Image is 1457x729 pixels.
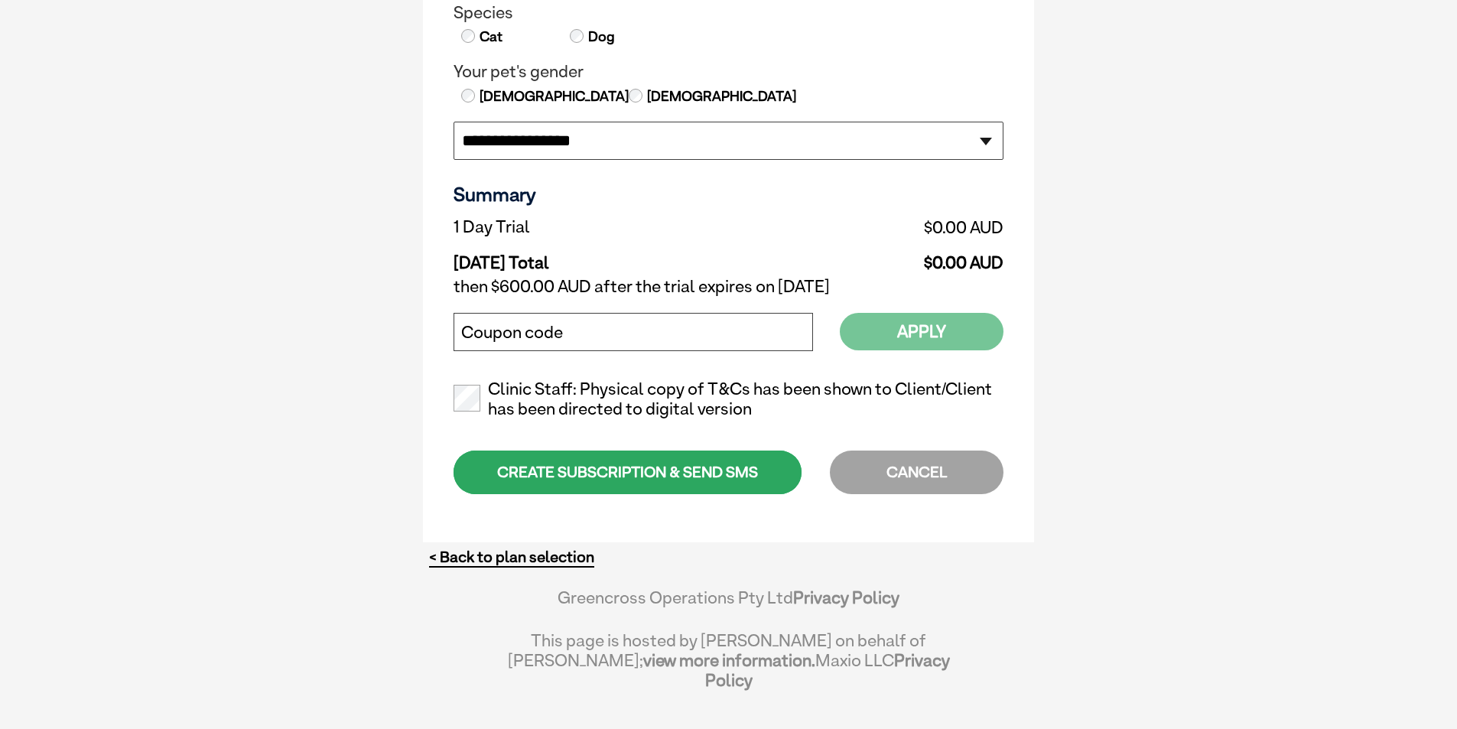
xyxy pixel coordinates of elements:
legend: Your pet's gender [454,62,1003,82]
button: Apply [840,313,1003,350]
a: < Back to plan selection [429,548,594,567]
td: $0.00 AUD [753,213,1003,241]
td: 1 Day Trial [454,213,753,241]
td: $0.00 AUD [753,241,1003,273]
label: Coupon code [461,323,563,343]
a: Privacy Policy [793,587,899,607]
td: [DATE] Total [454,241,753,273]
a: Privacy Policy [705,650,950,690]
legend: Species [454,3,1003,23]
a: view more information. [643,650,815,670]
td: then $600.00 AUD after the trial expires on [DATE] [454,273,1003,301]
input: Clinic Staff: Physical copy of T&Cs has been shown to Client/Client has been directed to digital ... [454,385,480,412]
div: Greencross Operations Pty Ltd [507,587,950,623]
div: CREATE SUBSCRIPTION & SEND SMS [454,451,802,494]
div: CANCEL [830,451,1003,494]
label: Clinic Staff: Physical copy of T&Cs has been shown to Client/Client has been directed to digital ... [454,379,1003,419]
div: This page is hosted by [PERSON_NAME] on behalf of [PERSON_NAME]; Maxio LLC [507,623,950,690]
h3: Summary [454,183,1003,206]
